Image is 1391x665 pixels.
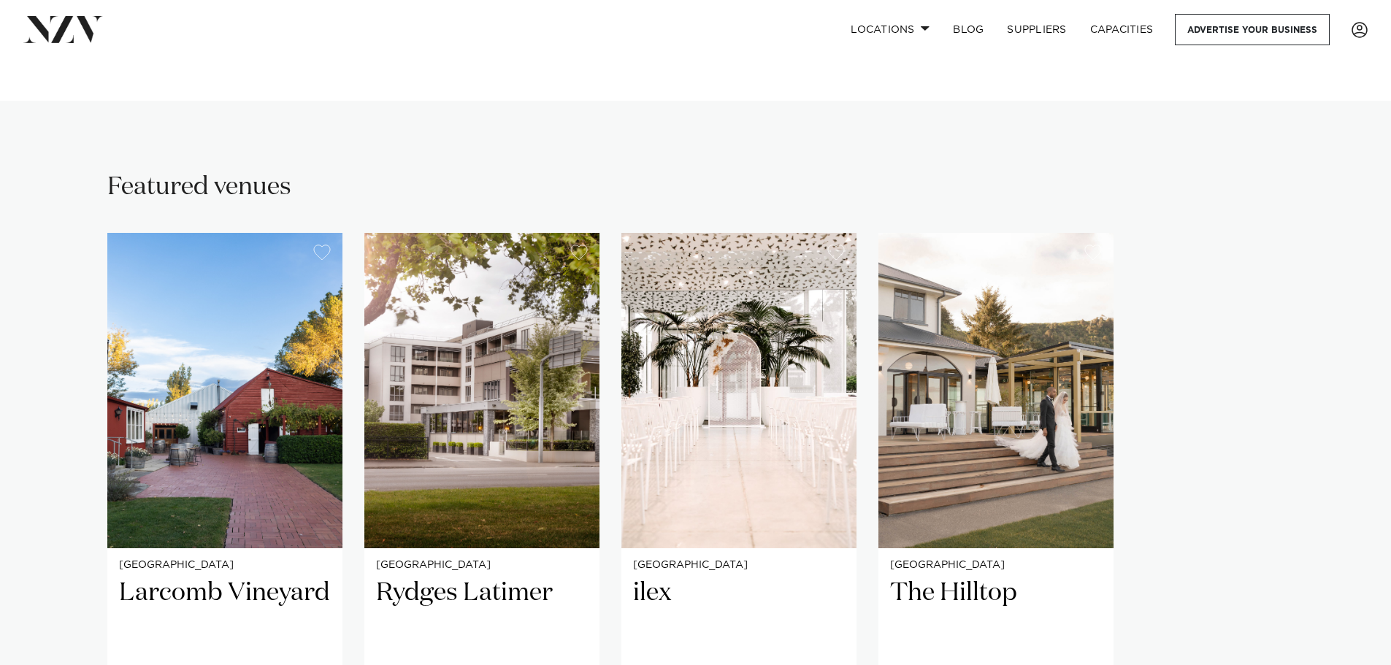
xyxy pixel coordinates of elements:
small: [GEOGRAPHIC_DATA] [119,560,331,571]
a: Locations [839,14,941,45]
small: [GEOGRAPHIC_DATA] [376,560,588,571]
img: wedding ceremony at ilex cafe in christchurch [621,233,857,548]
small: [GEOGRAPHIC_DATA] [890,560,1102,571]
h2: Featured venues [107,171,291,204]
img: nzv-logo.png [23,16,103,42]
a: BLOG [941,14,995,45]
a: SUPPLIERS [995,14,1078,45]
a: Advertise your business [1175,14,1330,45]
a: Capacities [1078,14,1165,45]
small: [GEOGRAPHIC_DATA] [633,560,845,571]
